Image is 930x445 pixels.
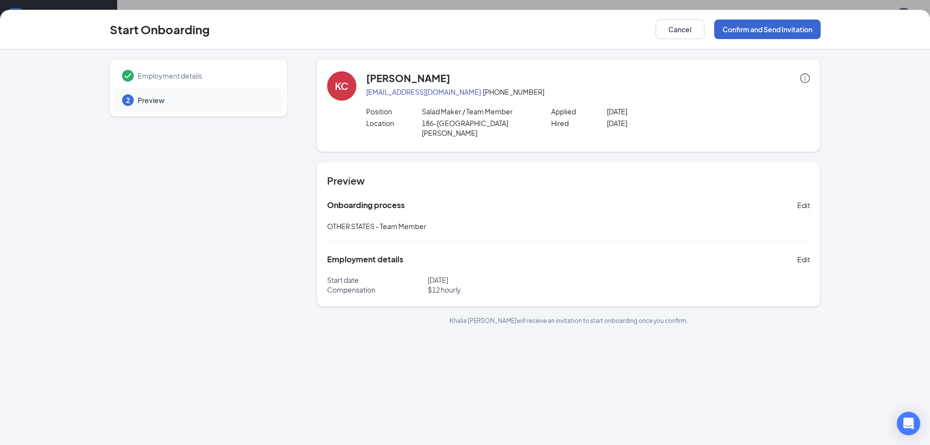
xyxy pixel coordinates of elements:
[138,95,273,105] span: Preview
[327,222,426,231] span: OTHER STATES - Team Member
[366,106,422,116] p: Position
[714,20,821,39] button: Confirm and Send Invitation
[797,197,810,213] button: Edit
[797,254,810,264] span: Edit
[327,254,403,265] h5: Employment details
[797,200,810,210] span: Edit
[327,200,405,211] h5: Onboarding process
[317,317,820,325] p: Khalia [PERSON_NAME] will receive an invitation to start onboarding once you confirm.
[122,70,134,82] svg: Checkmark
[422,106,533,116] p: Salad Maker / Team Member
[656,20,704,39] button: Cancel
[897,412,920,435] div: Open Intercom Messenger
[366,87,481,96] a: [EMAIL_ADDRESS][DOMAIN_NAME]
[607,118,718,128] p: [DATE]
[797,252,810,267] button: Edit
[366,87,810,97] p: · [PHONE_NUMBER]
[366,118,422,128] p: Location
[422,118,533,138] p: 186-[GEOGRAPHIC_DATA][PERSON_NAME]
[551,118,607,128] p: Hired
[327,275,428,285] p: Start date
[428,285,569,295] p: $ 12 hourly
[335,79,349,93] div: KC
[110,21,210,38] h3: Start Onboarding
[126,95,130,105] span: 2
[327,174,810,188] h4: Preview
[800,73,810,83] span: info-circle
[138,71,273,81] span: Employment details
[327,285,428,295] p: Compensation
[607,106,718,116] p: [DATE]
[428,275,569,285] p: [DATE]
[551,106,607,116] p: Applied
[366,71,450,85] h4: [PERSON_NAME]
